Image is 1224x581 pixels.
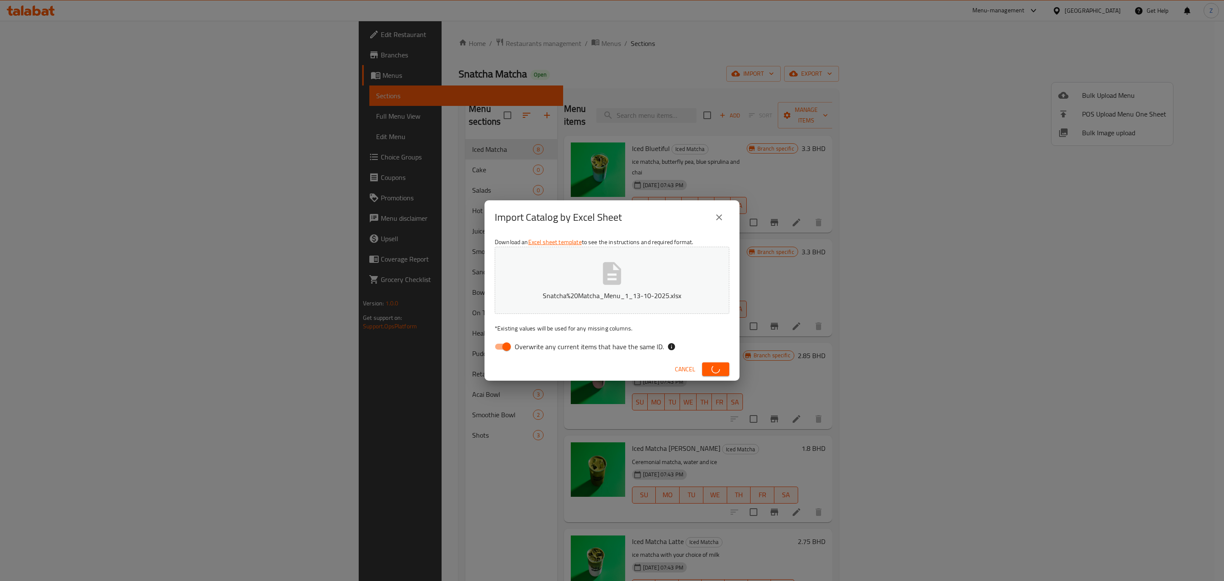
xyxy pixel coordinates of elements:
[709,207,729,228] button: close
[515,342,664,352] span: Overwrite any current items that have the same ID.
[508,290,716,301] p: Snatcha%20Matcha_Menu_1_13-10-2025.xlsx
[528,236,582,248] a: Excel sheet template
[667,342,676,351] svg: If the overwrite option isn't selected, then the items that match an existing ID will be ignored ...
[484,234,739,358] div: Download an to see the instructions and required format.
[495,247,729,314] button: Snatcha%20Matcha_Menu_1_13-10-2025.xlsx
[675,364,695,375] span: Cancel
[495,211,622,224] h2: Import Catalog by Excel Sheet
[495,324,729,333] p: Existing values will be used for any missing columns.
[671,362,699,377] button: Cancel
